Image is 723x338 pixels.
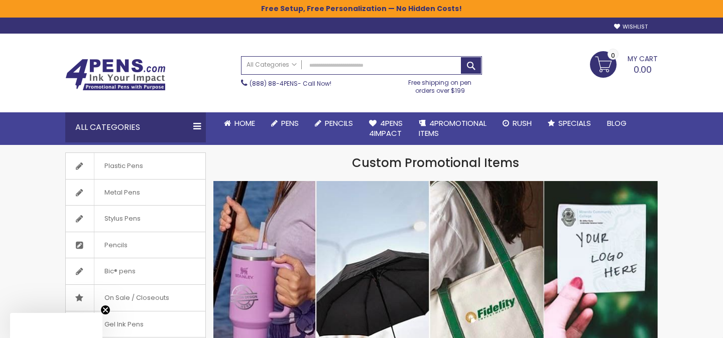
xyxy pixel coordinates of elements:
span: Pens [281,118,299,128]
span: All Categories [247,61,297,69]
span: 0 [611,51,615,60]
span: On Sale / Closeouts [94,285,179,311]
span: Bic® pens [94,258,146,284]
a: Specials [540,112,599,134]
span: 4Pens 4impact [369,118,403,138]
span: 0.00 [634,63,652,76]
span: Rush [513,118,532,128]
span: Specials [558,118,591,128]
a: Wishlist [614,23,648,31]
div: All Categories [65,112,206,142]
span: Gel Ink Pens [94,311,154,337]
a: Pencils [307,112,361,134]
img: 4Pens Custom Pens and Promotional Products [65,59,166,91]
a: Gel Ink Pens [66,311,205,337]
a: Home [216,112,263,134]
a: 0.00 0 [590,51,658,76]
a: On Sale / Closeouts [66,285,205,311]
div: Close teaser [10,313,102,338]
span: Pencils [325,118,353,128]
a: Plastic Pens [66,153,205,179]
a: 4Pens4impact [361,112,411,145]
a: (888) 88-4PENS [250,79,298,88]
span: Home [234,118,255,128]
span: Blog [607,118,627,128]
button: Close teaser [100,305,110,315]
span: 4PROMOTIONAL ITEMS [419,118,487,138]
span: - Call Now! [250,79,331,88]
a: Stylus Pens [66,206,205,232]
a: Bic® pens [66,258,205,284]
a: Rush [495,112,540,134]
div: Free shipping on pen orders over $199 [398,75,483,95]
span: Plastic Pens [94,153,153,179]
a: Blog [599,112,635,134]
a: All Categories [242,57,302,73]
span: Stylus Pens [94,206,151,232]
a: 4PROMOTIONALITEMS [411,112,495,145]
span: Pencils [94,232,138,258]
h1: Custom Promotional Items [213,155,658,171]
a: Metal Pens [66,180,205,206]
span: Metal Pens [94,180,150,206]
a: Pens [263,112,307,134]
a: Pencils [66,232,205,258]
